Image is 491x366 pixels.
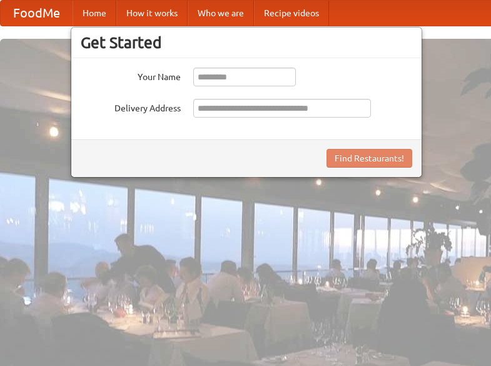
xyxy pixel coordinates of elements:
[326,149,412,168] button: Find Restaurants!
[81,99,181,114] label: Delivery Address
[254,1,329,26] a: Recipe videos
[81,68,181,83] label: Your Name
[73,1,116,26] a: Home
[116,1,188,26] a: How it works
[1,1,73,26] a: FoodMe
[188,1,254,26] a: Who we are
[81,33,412,52] h3: Get Started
